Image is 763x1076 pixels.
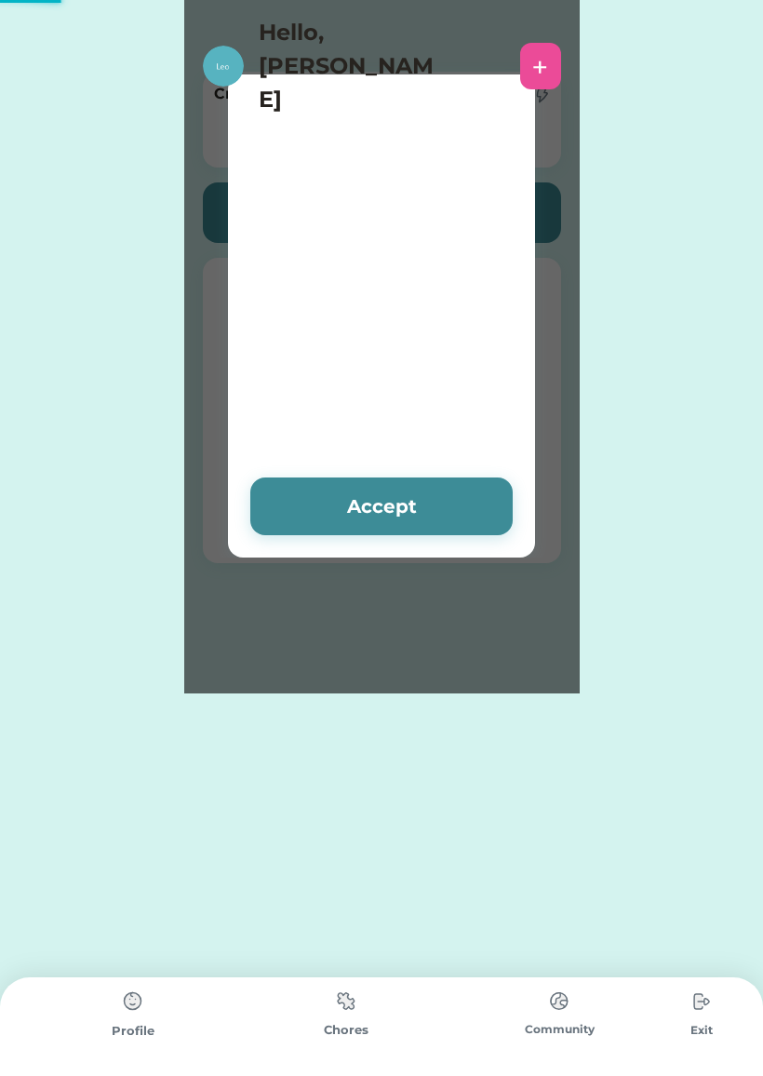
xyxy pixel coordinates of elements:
img: type%3Dchores%2C%20state%3Ddefault.svg [114,983,152,1020]
img: type%3Dchores%2C%20state%3Ddefault.svg [541,983,578,1019]
div: Profile [26,1022,239,1041]
div: + [532,52,548,80]
img: type%3Dchores%2C%20state%3Ddefault.svg [328,983,365,1019]
button: Accept [250,477,513,535]
div: Community [453,1021,666,1038]
h4: Hello, [PERSON_NAME] [259,16,445,116]
img: type%3Dchores%2C%20state%3Ddefault.svg [683,983,720,1020]
div: Exit [666,1022,737,1039]
div: Chores [239,1021,452,1040]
